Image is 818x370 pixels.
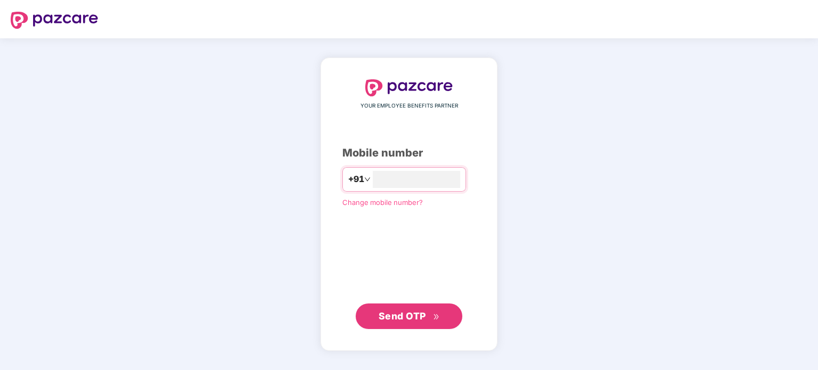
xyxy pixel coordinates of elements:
[356,303,462,329] button: Send OTPdouble-right
[348,172,364,186] span: +91
[342,145,476,161] div: Mobile number
[360,102,458,110] span: YOUR EMPLOYEE BENEFITS PARTNER
[342,198,423,207] a: Change mobile number?
[433,314,440,320] span: double-right
[364,176,371,183] span: down
[379,310,426,322] span: Send OTP
[365,79,453,96] img: logo
[11,12,98,29] img: logo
